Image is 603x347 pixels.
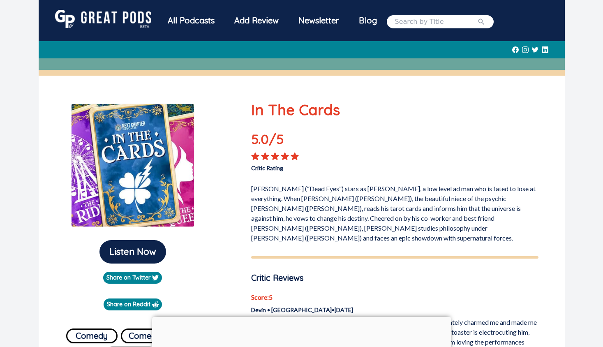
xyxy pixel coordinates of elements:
[395,17,477,27] input: Search by Title
[224,10,289,31] a: Add Review
[66,328,118,343] button: Comedy
[71,104,194,227] img: In The Cards
[158,10,224,33] a: All Podcasts
[251,160,395,172] p: Critic Rating
[103,272,162,284] a: Share on Twitter
[251,180,538,243] p: [PERSON_NAME] (“Dead Eyes”) stars as [PERSON_NAME], a low level ad man who is fated to lose at ev...
[121,325,196,343] a: Comedy Fiction
[121,328,196,343] button: Comedy Fiction
[99,240,166,264] button: Listen Now
[289,10,349,31] div: Newsletter
[251,272,538,284] p: Critic Reviews
[251,99,538,121] p: In The Cards
[104,298,162,310] a: Share on Reddit
[289,10,349,33] a: Newsletter
[251,292,538,302] p: Score: 5
[251,129,309,152] p: 5.0 /5
[251,305,538,314] p: Devin • [GEOGRAPHIC_DATA] • [DATE]
[158,10,224,31] div: All Podcasts
[66,325,118,343] a: Comedy
[349,10,387,31] a: Blog
[55,10,151,28] img: GreatPods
